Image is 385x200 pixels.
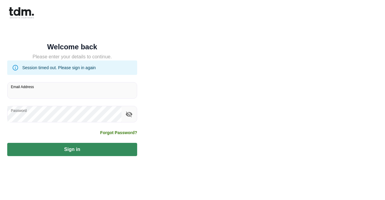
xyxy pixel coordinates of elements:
button: Sign in [7,143,137,156]
h5: Welcome back [7,44,137,50]
label: Email Address [11,84,34,89]
label: Password [11,108,27,113]
div: Session timed out. Please sign in again [22,62,96,73]
a: Forgot Password? [100,130,137,136]
button: toggle password visibility [124,109,134,119]
h5: Please enter your details to continue. [7,53,137,60]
